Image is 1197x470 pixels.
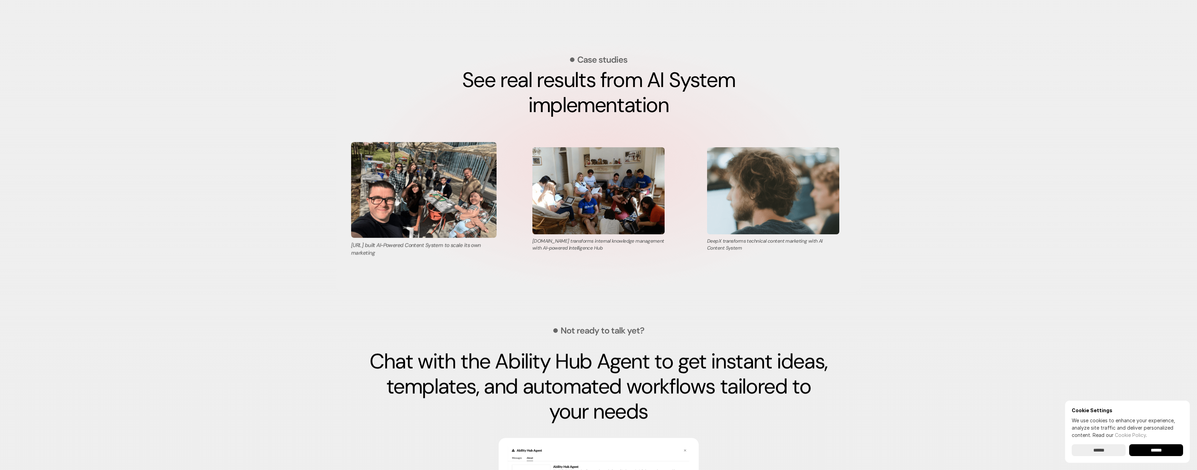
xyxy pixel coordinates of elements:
[1093,432,1147,438] span: Read our .
[532,238,665,251] p: [DOMAIN_NAME] transforms internal knowledge management with AI-powered Intelligence Hub
[577,55,627,64] p: Case studies
[369,349,828,424] p: Chat with the Ability Hub Agent to get instant ideas, templates, and automated workflows tailored...
[1072,417,1183,439] p: We use cookies to enhance your experience, analyze site traffic and deliver personalized content.
[686,134,861,265] a: DeepX transforms technical content marketing with AI Content System
[1072,407,1183,413] h6: Cookie Settings
[707,238,839,251] p: DeepX transforms technical content marketing with AI Content System
[561,326,644,335] p: Not ready to talk yet?
[1115,432,1146,438] a: Cookie Policy
[328,127,520,271] a: [URL] built AI-Powered Content System to scale its own marketing
[511,134,686,265] a: [DOMAIN_NAME] transforms internal knowledge management with AI-powered Intelligence Hub
[351,242,497,257] p: [URL] built AI-Powered Content System to scale its own marketing
[462,66,740,119] strong: See real results from AI System implementation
